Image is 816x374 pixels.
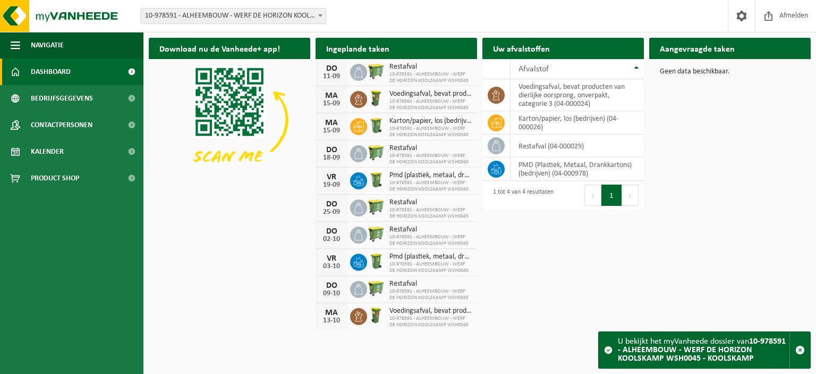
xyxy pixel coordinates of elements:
[316,38,400,59] h2: Ingeplande taken
[321,263,342,270] div: 03-10
[321,64,342,73] div: DO
[321,119,342,127] div: MA
[389,234,472,247] span: 10-978591 - ALHEEMBOUW - WERF DE HORIZON KOOLSKAMP WSH0045
[389,307,472,315] span: Voedingsafval, bevat producten van dierlijke oorsprong, onverpakt, categorie 3
[389,98,472,111] span: 10-978591 - ALHEEMBOUW - WERF DE HORIZON KOOLSKAMP WSH0045
[367,279,385,297] img: WB-0660-HPE-GN-50
[389,126,472,138] span: 10-978591 - ALHEEMBOUW - WERF DE HORIZON KOOLSKAMP WSH0045
[511,111,644,135] td: karton/papier, los (bedrijven) (04-000026)
[367,306,385,325] img: WB-0060-HPE-GN-50
[321,92,342,100] div: MA
[389,261,472,274] span: 10-978591 - ALHEEMBOUW - WERF DE HORIZON KOOLSKAMP WSH0045
[321,173,342,181] div: VR
[660,68,800,76] p: Geen data beschikbaar.
[389,226,472,234] span: Restafval
[389,144,472,153] span: Restafval
[140,8,326,24] span: 10-978591 - ALHEEMBOUW - WERF DE HORIZON KOOLSKAMP WSH0045 - KOOLSKAMP
[321,100,342,107] div: 15-09
[618,332,789,368] div: U bekijkt het myVanheede dossier van
[321,73,342,80] div: 11-09
[389,90,472,98] span: Voedingsafval, bevat producten van dierlijke oorsprong, onverpakt, categorie 3
[389,153,472,165] span: 10-978591 - ALHEEMBOUW - WERF DE HORIZON KOOLSKAMP WSH0045
[584,185,601,206] button: Previous
[389,198,472,207] span: Restafval
[31,59,71,85] span: Dashboard
[31,138,64,165] span: Kalender
[518,65,549,73] span: Afvalstof
[389,280,472,288] span: Restafval
[149,38,291,59] h2: Download nu de Vanheede+ app!
[321,127,342,135] div: 15-09
[367,252,385,270] img: WB-0240-HPE-GN-50
[389,63,472,71] span: Restafval
[321,227,342,236] div: DO
[511,135,644,157] td: restafval (04-000029)
[389,253,472,261] span: Pmd (plastiek, metaal, drankkartons) (bedrijven)
[31,112,92,138] span: Contactpersonen
[389,207,472,220] span: 10-978591 - ALHEEMBOUW - WERF DE HORIZON KOOLSKAMP WSH0045
[649,38,745,59] h2: Aangevraagde taken
[367,117,385,135] img: WB-0240-HPE-GN-50
[321,154,342,162] div: 18-09
[511,157,644,181] td: PMD (Plastiek, Metaal, Drankkartons) (bedrijven) (04-000978)
[31,32,64,59] span: Navigatie
[367,62,385,80] img: WB-0660-HPE-GN-50
[367,225,385,243] img: WB-0660-HPE-GN-50
[618,337,786,363] strong: 10-978591 - ALHEEMBOUW - WERF DE HORIZON KOOLSKAMP WSH0045 - KOOLSKAMP
[389,117,472,126] span: Karton/papier, los (bedrijven)
[149,59,310,180] img: Download de VHEPlus App
[367,89,385,107] img: WB-0060-HPE-GN-50
[31,165,79,192] span: Product Shop
[601,185,622,206] button: 1
[31,85,93,112] span: Bedrijfsgegevens
[488,184,554,207] div: 1 tot 4 van 4 resultaten
[367,171,385,189] img: WB-0240-HPE-GN-50
[321,200,342,209] div: DO
[321,146,342,154] div: DO
[367,198,385,216] img: WB-0660-HPE-GN-50
[482,38,560,59] h2: Uw afvalstoffen
[389,315,472,328] span: 10-978591 - ALHEEMBOUW - WERF DE HORIZON KOOLSKAMP WSH0045
[511,79,644,111] td: voedingsafval, bevat producten van dierlijke oorsprong, onverpakt, categorie 3 (04-000024)
[622,185,639,206] button: Next
[321,254,342,263] div: VR
[367,144,385,162] img: WB-0660-HPE-GN-50
[389,71,472,84] span: 10-978591 - ALHEEMBOUW - WERF DE HORIZON KOOLSKAMP WSH0045
[321,290,342,297] div: 09-10
[321,281,342,290] div: DO
[141,9,326,23] span: 10-978591 - ALHEEMBOUW - WERF DE HORIZON KOOLSKAMP WSH0045 - KOOLSKAMP
[389,180,472,193] span: 10-978591 - ALHEEMBOUW - WERF DE HORIZON KOOLSKAMP WSH0045
[321,181,342,189] div: 19-09
[321,309,342,317] div: MA
[389,288,472,301] span: 10-978591 - ALHEEMBOUW - WERF DE HORIZON KOOLSKAMP WSH0045
[321,236,342,243] div: 02-10
[321,209,342,216] div: 25-09
[321,317,342,325] div: 13-10
[389,171,472,180] span: Pmd (plastiek, metaal, drankkartons) (bedrijven)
